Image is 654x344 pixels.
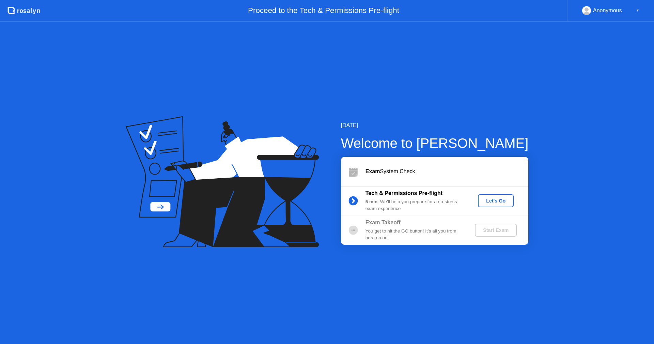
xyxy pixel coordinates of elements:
div: : We’ll help you prepare for a no-stress exam experience [365,198,464,212]
div: System Check [365,167,528,176]
button: Start Exam [475,224,517,237]
b: Exam [365,168,380,174]
div: [DATE] [341,121,529,130]
b: Tech & Permissions Pre-flight [365,190,442,196]
div: Start Exam [478,227,514,233]
div: Anonymous [593,6,622,15]
div: Let's Go [481,198,511,204]
div: ▼ [636,6,639,15]
b: Exam Takeoff [365,220,401,225]
b: 5 min [365,199,378,204]
button: Let's Go [478,194,514,207]
div: You get to hit the GO button! It’s all you from here on out [365,228,464,242]
div: Welcome to [PERSON_NAME] [341,133,529,153]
